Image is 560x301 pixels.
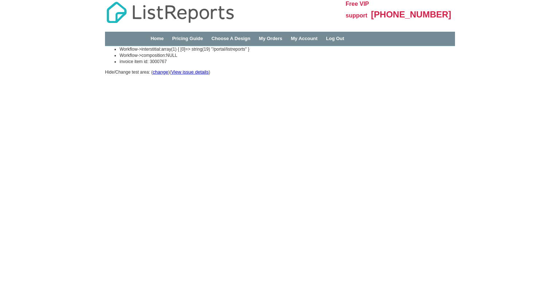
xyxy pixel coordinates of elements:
a: Choose A Design [211,36,250,41]
li: Workflow->composition:NULL [120,52,455,59]
li: invoice item id: 3000767 [120,59,455,65]
li: Workflow->interstitial:array(1) { [0]=> string(19) "/portal/listreports" } [120,46,455,52]
a: change [153,69,168,75]
a: Pricing Guide [172,36,203,41]
span: Free VIP support [346,1,369,19]
div: Hide/Change test area: ( ) ( ) [105,46,455,75]
span: [PHONE_NUMBER] [371,9,451,19]
a: View issue details [171,69,209,75]
a: Log Out [326,36,344,41]
a: My Orders [259,36,282,41]
a: Home [151,36,164,41]
a: My Account [291,36,318,41]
